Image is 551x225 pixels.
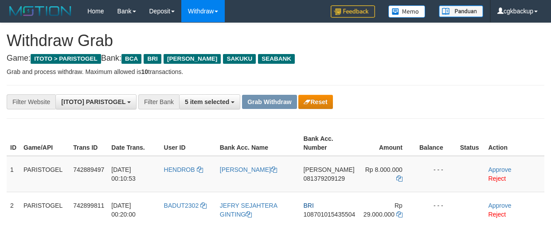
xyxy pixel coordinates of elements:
a: BADUT2302 [164,202,207,209]
th: Status [457,131,485,156]
th: Bank Acc. Number [300,131,359,156]
span: Copy 108701015435504 to clipboard [304,211,356,218]
span: [DATE] 00:10:53 [111,166,136,182]
a: [PERSON_NAME] [220,166,277,173]
th: Bank Acc. Name [216,131,300,156]
a: Reject [488,175,506,182]
span: [PERSON_NAME] [304,166,355,173]
span: SEABANK [258,54,295,64]
th: Action [485,131,544,156]
img: Feedback.jpg [331,5,375,18]
a: Reject [488,211,506,218]
div: Filter Website [7,94,55,109]
th: Game/API [20,131,70,156]
td: 1 [7,156,20,192]
th: User ID [160,131,216,156]
div: Filter Bank [138,94,179,109]
button: 5 item selected [179,94,240,109]
span: [ITOTO] PARISTOGEL [61,98,125,105]
button: [ITOTO] PARISTOGEL [55,94,137,109]
span: Rp 29.000.000 [363,202,403,218]
a: HENDROB [164,166,203,173]
a: Copy 29000000 to clipboard [396,211,403,218]
h1: Withdraw Grab [7,32,544,50]
span: ITOTO > PARISTOGEL [31,54,101,64]
span: BRI [144,54,161,64]
td: PARISTOGEL [20,156,70,192]
th: Date Trans. [108,131,160,156]
span: 742889497 [73,166,104,173]
span: BADUT2302 [164,202,199,209]
a: Approve [488,166,511,173]
span: [DATE] 00:20:00 [111,202,136,218]
span: Rp 8.000.000 [365,166,403,173]
h4: Game: Bank: [7,54,544,63]
span: Copy 081379209129 to clipboard [304,175,345,182]
strong: 10 [141,68,148,75]
button: Reset [298,95,332,109]
span: 742899811 [73,202,104,209]
a: Approve [488,202,511,209]
span: BCA [121,54,141,64]
span: BRI [304,202,314,209]
th: Balance [416,131,457,156]
td: - - - [416,156,457,192]
th: ID [7,131,20,156]
span: 5 item selected [185,98,229,105]
img: Button%20Memo.svg [388,5,426,18]
a: Copy 8000000 to clipboard [396,175,403,182]
img: MOTION_logo.png [7,4,74,18]
span: HENDROB [164,166,195,173]
th: Trans ID [70,131,108,156]
span: SAKUKU [223,54,256,64]
th: Amount [359,131,415,156]
a: JEFRY SEJAHTERA GINTING [220,202,277,218]
img: panduan.png [439,5,483,17]
p: Grab and process withdraw. Maximum allowed is transactions. [7,67,544,76]
span: [PERSON_NAME] [164,54,221,64]
button: Grab Withdraw [242,95,297,109]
